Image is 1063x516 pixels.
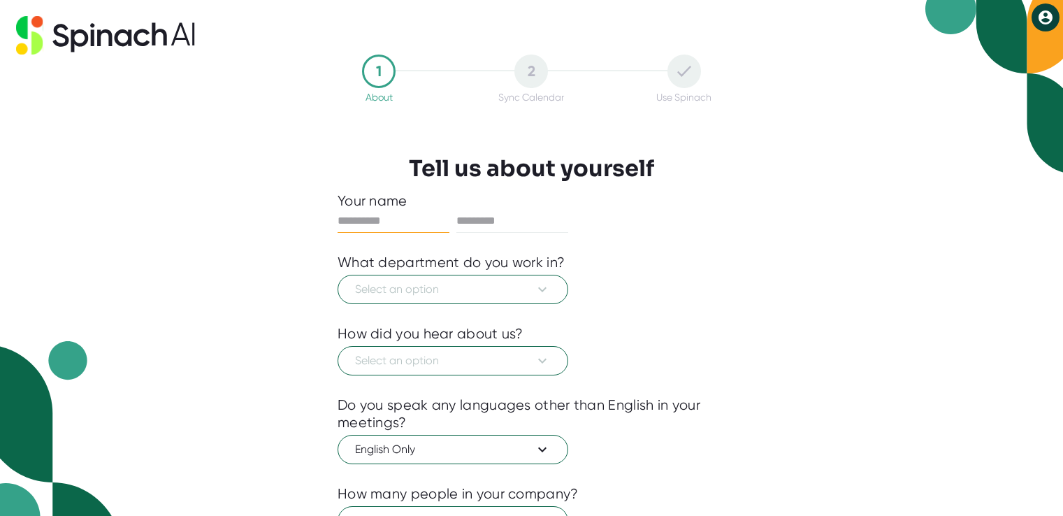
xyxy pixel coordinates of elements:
span: Select an option [355,352,551,369]
div: What department do you work in? [338,254,565,271]
div: Your name [338,192,725,210]
div: 2 [514,55,548,88]
span: English Only [355,441,551,458]
h3: Tell us about yourself [409,155,654,182]
span: Select an option [355,281,551,298]
div: About [366,92,393,103]
button: English Only [338,435,568,464]
button: Select an option [338,346,568,375]
iframe: Intercom live chat [1015,468,1049,502]
div: How did you hear about us? [338,325,523,343]
div: Use Spinach [656,92,711,103]
div: Do you speak any languages other than English in your meetings? [338,396,725,431]
div: How many people in your company? [338,485,579,503]
div: 1 [362,55,396,88]
button: Select an option [338,275,568,304]
div: Sync Calendar [498,92,564,103]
